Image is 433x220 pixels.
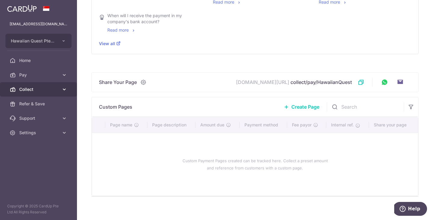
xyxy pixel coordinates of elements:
[147,117,195,133] th: Page description
[99,103,132,110] p: Custom Pages
[7,5,37,12] img: CardUp
[10,21,67,27] p: [EMAIL_ADDRESS][DOMAIN_NAME]
[290,79,352,85] span: collect/pay/HawaiianQuest
[110,122,132,128] span: Page name
[5,34,72,48] button: Hawaiian Quest Pte Ltd
[19,57,59,64] span: Home
[236,79,289,85] span: [DOMAIN_NAME][URL]
[19,101,59,107] span: Refer & Save
[327,97,404,116] input: Search
[394,202,427,217] iframe: Opens a widget where you can find more information
[326,117,369,133] th: Internal ref.
[107,27,136,33] a: Read more
[99,138,411,191] div: Custom Payment Pages created can be tracked here. Collect a preset amount and reference from cust...
[292,122,312,128] span: Fee payor
[107,13,198,25] div: When will I receive the payment in my company's bank account?
[14,4,26,10] span: Help
[291,103,319,110] span: Create Page
[200,122,224,128] span: Amount due
[99,41,121,46] a: View all
[277,99,327,114] a: Create Page
[19,115,59,121] span: Support
[11,38,55,44] span: Hawaiian Quest Pte Ltd
[240,117,287,133] th: Payment method
[99,79,137,86] span: Share Your Page
[19,130,59,136] span: Settings
[369,117,418,133] th: Share your page
[19,86,59,92] span: Collect
[19,72,59,78] span: Pay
